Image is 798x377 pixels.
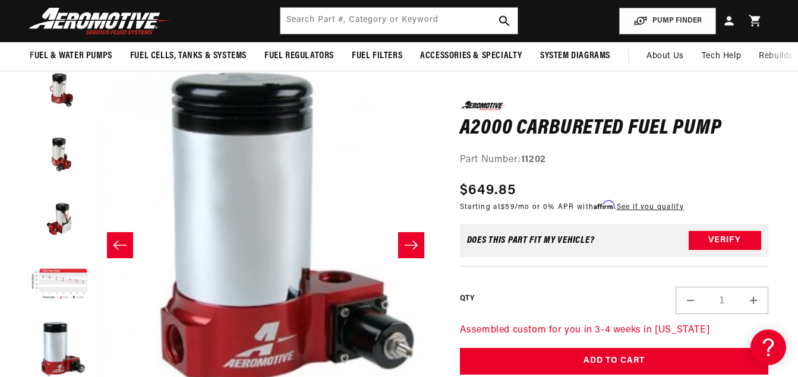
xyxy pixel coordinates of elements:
[460,201,684,212] p: Starting at /mo or 0% APR with .
[30,189,89,249] button: Load image 3 in gallery view
[460,153,768,168] div: Part Number:
[617,203,684,210] a: See if you qualify - Learn more about Affirm Financing (opens in modal)
[521,155,546,164] strong: 11202
[594,200,614,209] span: Affirm
[256,42,343,70] summary: Fuel Regulators
[689,231,761,250] button: Verify
[467,236,595,245] div: Does This part fit My vehicle?
[26,7,174,35] img: Aeromotive
[130,50,247,62] span: Fuel Cells, Tanks & Systems
[21,42,121,70] summary: Fuel & Water Pumps
[420,50,522,62] span: Accessories & Specialty
[491,8,518,34] button: search button
[107,232,133,258] button: Slide left
[646,52,684,61] span: About Us
[460,294,475,304] label: QTY
[460,179,516,201] span: $649.85
[264,50,334,62] span: Fuel Regulators
[30,50,112,62] span: Fuel & Water Pumps
[501,203,515,210] span: $59
[460,119,768,138] h1: A2000 Carbureted Fuel Pump
[30,255,89,314] button: Load image 4 in gallery view
[121,42,256,70] summary: Fuel Cells, Tanks & Systems
[280,8,518,34] input: Search by Part Number, Category or Keyword
[30,59,89,118] button: Load image 1 in gallery view
[460,323,768,338] p: Assembled custom for you in 3-4 weeks in [US_STATE]
[30,124,89,183] button: Load image 2 in gallery view
[411,42,531,70] summary: Accessories & Specialty
[759,50,793,63] span: Rebuilds
[398,232,424,258] button: Slide right
[460,348,768,375] button: Add to Cart
[343,42,411,70] summary: Fuel Filters
[540,50,610,62] span: System Diagrams
[702,50,741,63] span: Tech Help
[352,50,402,62] span: Fuel Filters
[693,42,750,71] summary: Tech Help
[531,42,619,70] summary: System Diagrams
[638,42,693,71] a: About Us
[619,8,716,34] button: PUMP FINDER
